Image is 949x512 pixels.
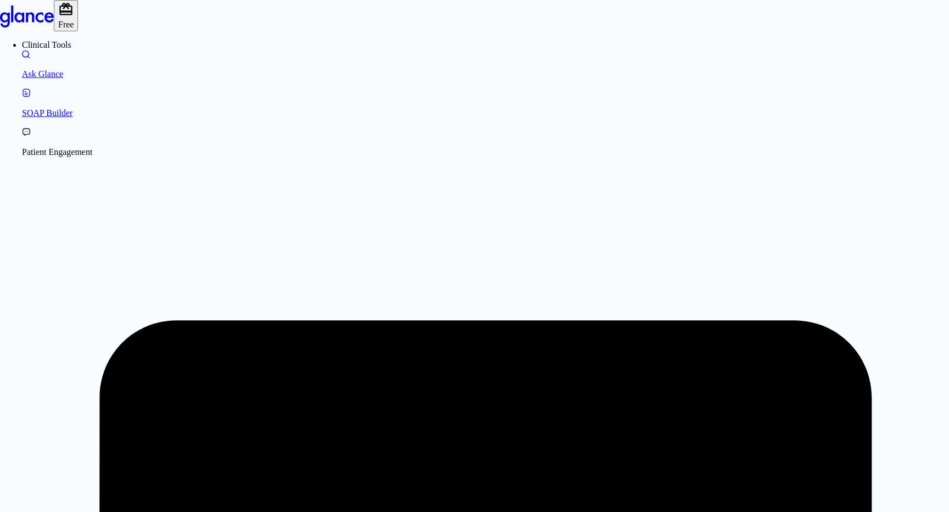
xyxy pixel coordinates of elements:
a: Click to view or change your subscription [54,20,78,29]
p: Patient Engagement [22,147,949,157]
a: Docugen: Compose a clinical documentation in seconds [22,88,949,119]
a: Moramiz: Find ICD10AM codes instantly [22,51,949,80]
span: Free [58,20,74,29]
p: SOAP Builder [22,108,949,118]
li: Clinical Tools [22,40,949,50]
p: Ask Glance [22,69,949,79]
